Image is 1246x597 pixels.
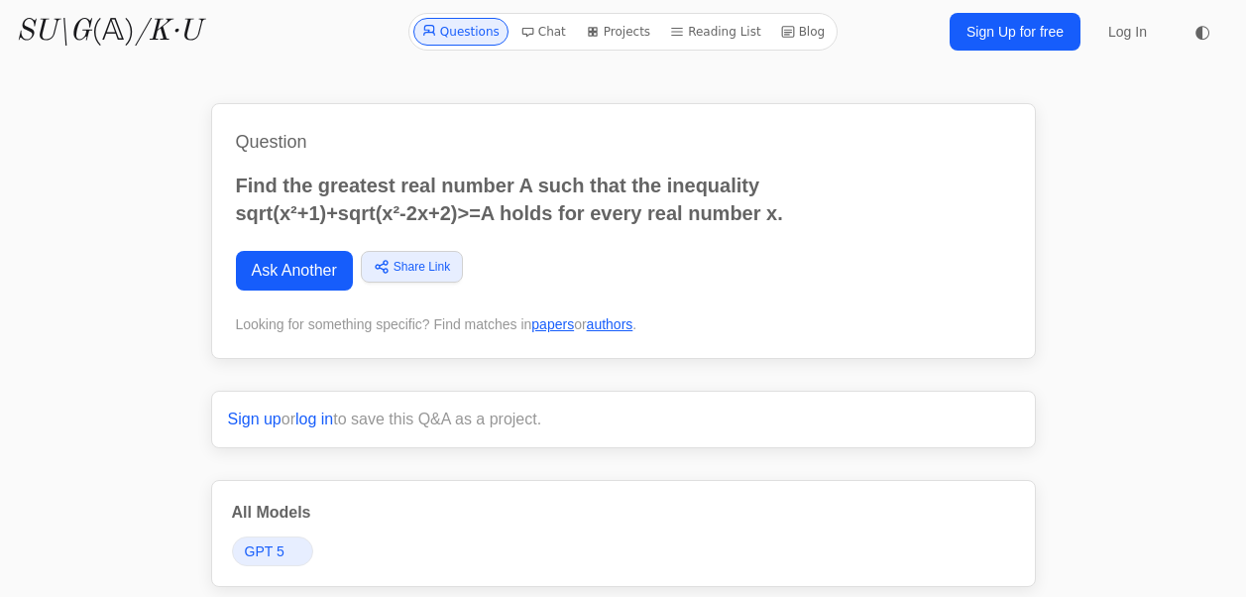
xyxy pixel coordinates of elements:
[512,18,574,46] a: Chat
[1183,12,1222,52] button: ◐
[950,13,1080,51] a: Sign Up for free
[295,411,333,427] a: log in
[228,408,1019,431] p: or to save this Q&A as a project.
[413,18,509,46] a: Questions
[232,501,1015,525] h3: All Models
[662,18,769,46] a: Reading List
[1096,14,1159,50] a: Log In
[1194,23,1210,41] span: ◐
[394,258,450,276] span: Share Link
[135,17,201,47] i: /K·U
[16,17,91,47] i: SU\G
[232,537,313,566] a: GPT 5
[236,172,1011,227] p: Find the greatest real number A such that the inequality sqrt(x²+1)+sqrt(x²-2x+2)>=A holds for ev...
[228,411,282,427] a: Sign up
[16,14,201,50] a: SU\G(𝔸)/K·U
[773,18,834,46] a: Blog
[531,316,574,332] a: papers
[236,128,1011,156] h1: Question
[236,314,1011,334] div: Looking for something specific? Find matches in or .
[587,316,633,332] a: authors
[236,251,353,291] a: Ask Another
[578,18,658,46] a: Projects
[245,541,284,561] span: GPT 5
